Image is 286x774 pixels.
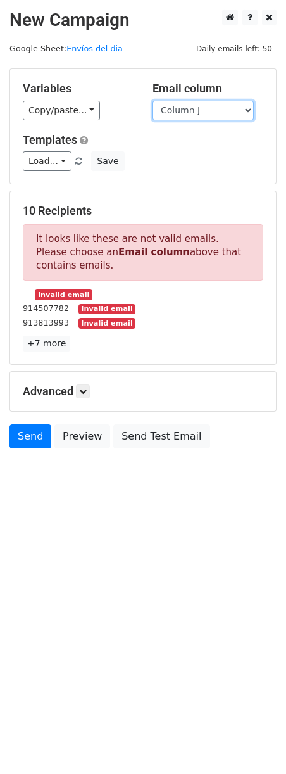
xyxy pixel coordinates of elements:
[23,303,69,313] small: 914507782
[23,224,263,281] p: It looks like these are not valid emails. Please choose an above that contains emails.
[223,713,286,774] iframe: Chat Widget
[78,304,135,315] small: Invalid email
[23,384,263,398] h5: Advanced
[9,424,51,448] a: Send
[23,82,134,96] h5: Variables
[23,151,71,171] a: Load...
[78,318,135,329] small: Invalid email
[9,44,123,53] small: Google Sheet:
[91,151,124,171] button: Save
[23,318,69,327] small: 913813993
[23,101,100,120] a: Copy/paste...
[223,713,286,774] div: Widget de chat
[192,44,277,53] a: Daily emails left: 50
[23,336,70,352] a: +7 more
[113,424,209,448] a: Send Test Email
[9,10,277,31] h2: New Campaign
[23,289,26,299] small: -
[54,424,110,448] a: Preview
[23,133,77,146] a: Templates
[23,204,263,218] h5: 10 Recipients
[192,42,277,56] span: Daily emails left: 50
[66,44,123,53] a: Envíos del dia
[152,82,263,96] h5: Email column
[35,289,92,300] small: Invalid email
[118,246,190,258] strong: Email column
